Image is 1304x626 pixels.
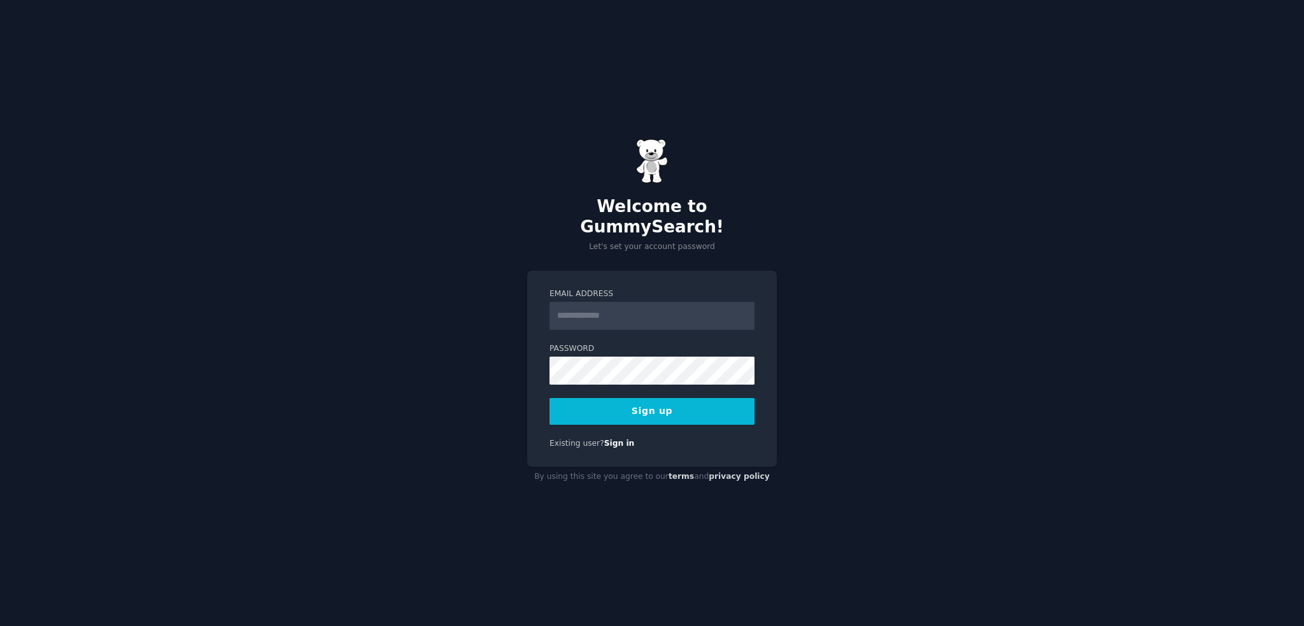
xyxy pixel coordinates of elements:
img: Gummy Bear [636,139,668,183]
label: Password [549,343,755,355]
span: Existing user? [549,439,604,448]
div: By using this site you agree to our and [527,467,777,487]
p: Let's set your account password [527,241,777,253]
a: privacy policy [709,472,770,481]
a: Sign in [604,439,635,448]
label: Email Address [549,288,755,300]
button: Sign up [549,398,755,425]
h2: Welcome to GummySearch! [527,197,777,237]
a: terms [669,472,694,481]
